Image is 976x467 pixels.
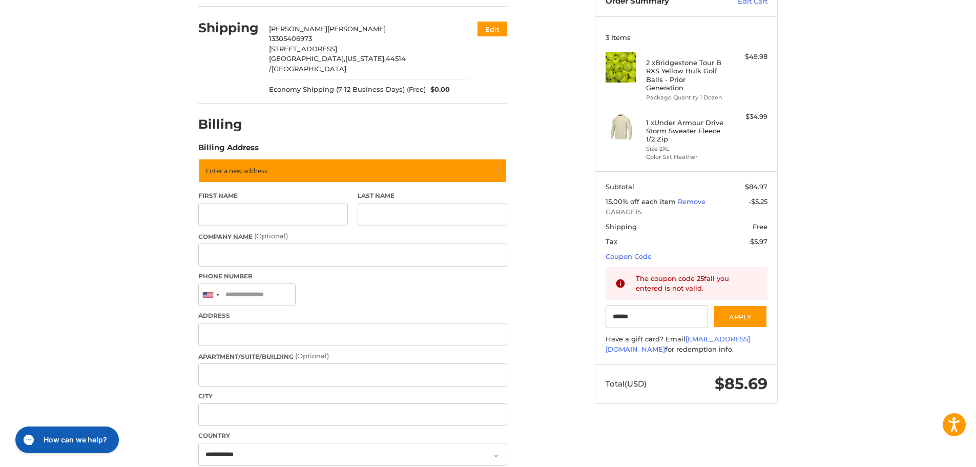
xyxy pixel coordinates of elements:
[606,207,767,217] span: GARAGE15
[727,112,767,122] div: $34.99
[269,34,312,43] span: 13305406973
[269,25,327,33] span: [PERSON_NAME]
[269,45,337,53] span: [STREET_ADDRESS]
[477,22,507,36] button: Edit
[606,252,652,260] a: Coupon Code
[198,191,348,200] label: First Name
[745,182,767,191] span: $84.97
[426,85,450,95] span: $0.00
[358,191,507,200] label: Last Name
[713,305,767,328] button: Apply
[198,351,507,361] label: Apartment/Suite/Building
[269,54,345,63] span: [GEOGRAPHIC_DATA],
[646,93,724,102] li: Package Quantity 1 Dozen
[198,158,507,183] a: Enter or select a different address
[606,182,634,191] span: Subtotal
[750,237,767,246] span: $5.97
[606,33,767,42] h3: 3 Items
[198,272,507,281] label: Phone Number
[646,118,724,144] h4: 1 x Under Armour Drive Storm Sweater Fleece 1/2 Zip
[727,52,767,62] div: $49.98
[254,232,288,240] small: (Optional)
[295,352,329,360] small: (Optional)
[715,374,767,393] span: $85.69
[198,311,507,320] label: Address
[269,85,426,95] span: Economy Shipping (7-12 Business Days) (Free)
[198,116,258,132] h2: Billing
[606,237,617,246] span: Tax
[198,392,507,401] label: City
[198,142,259,158] legend: Billing Address
[272,65,346,73] span: [GEOGRAPHIC_DATA]
[199,284,222,306] div: United States: +1
[198,231,507,241] label: Company Name
[198,20,259,36] h2: Shipping
[646,145,724,153] li: Size 2XL
[206,166,267,175] span: Enter a new address
[269,54,406,73] span: 44514 /
[345,54,386,63] span: [US_STATE],
[606,197,678,206] span: 15.00% off each item
[749,197,767,206] span: -$5.25
[606,334,767,354] div: Have a gift card? Email for redemption info.
[753,222,767,231] span: Free
[636,274,758,294] div: The coupon code 25fall you entered is not valid.
[606,305,709,328] input: Gift Certificate or Coupon Code
[198,431,507,440] label: Country
[646,58,724,92] h4: 2 x Bridgestone Tour B RXS Yellow Bulk Golf Balls - Prior Generation
[606,335,750,353] a: [EMAIL_ADDRESS][DOMAIN_NAME]
[678,197,705,206] a: Remove
[327,25,386,33] span: [PERSON_NAME]
[10,423,122,457] iframe: Gorgias live chat messenger
[606,379,647,389] span: Total (USD)
[646,153,724,161] li: Color Silt Heather
[606,222,637,231] span: Shipping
